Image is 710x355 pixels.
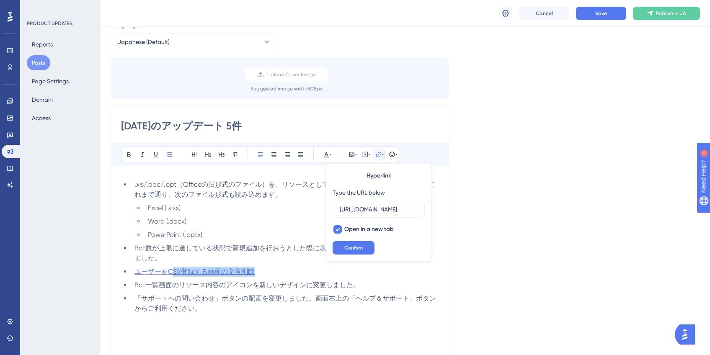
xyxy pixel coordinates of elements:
div: Suggested image width 808 px [250,85,323,92]
div: 1 [58,4,61,11]
span: Excel (.xlsx) [148,204,181,212]
span: Upload Cover Image [267,71,316,78]
span: Need Help? [20,2,52,12]
span: Japanese (Default) [118,37,170,47]
button: Access [27,111,56,126]
button: Domain [27,92,58,107]
div: PRODUCT UPDATES [27,20,72,27]
button: Confirm [333,241,374,255]
span: .xls/.doc/.ppt（Officeの旧形式のファイル）を、リソースとして読み込めるようになりました。※これまで通り、次のファイル形式も読み込めます。 [134,180,436,198]
span: Publish in JA [656,10,686,17]
input: Type the value [340,205,418,214]
span: Word (.docx) [148,217,186,225]
span: Bot一覧画面のリソース内容のアイコンを新しいデザインに変更しました。 [134,281,360,289]
span: Bot数が上限に達している状態で新規追加を行おうとした際に表示されるエラーメッセージを変更しました。 [134,244,434,262]
input: Post Title [121,119,439,133]
a: ユーザーをCSV登録する画面の文言削除 [134,268,255,275]
span: Open in a new tab [344,224,394,234]
span: 「サポートへの問い合わせ」ボタンの配置を変更しました。画面右上の「ヘルプ＆サポート」ボタンからご利用ください。 [134,294,436,312]
div: Type the URL below [333,188,385,198]
button: Save [576,7,626,20]
span: Hyperlink [367,171,391,181]
button: Cancel [519,7,569,20]
button: Reports [27,37,58,52]
button: Japanese (Default) [111,33,278,50]
span: PowerPoint (.pptx) [148,231,202,239]
span: Cancel [536,10,553,17]
span: Confirm [344,244,363,251]
span: Save [595,10,607,17]
button: Publish in JA [633,7,700,20]
button: Posts [27,55,50,70]
button: Page Settings [27,74,74,89]
iframe: UserGuiding AI Assistant Launcher [675,322,700,347]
